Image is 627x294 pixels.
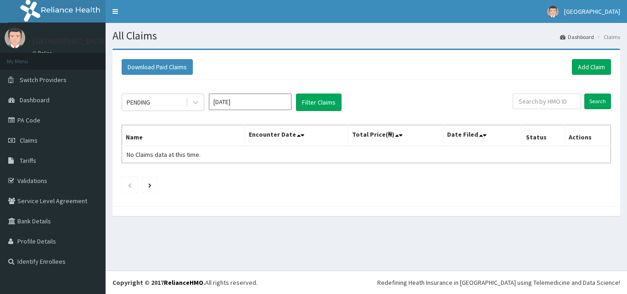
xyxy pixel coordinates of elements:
[128,181,132,189] a: Previous page
[112,30,620,42] h1: All Claims
[564,7,620,16] span: [GEOGRAPHIC_DATA]
[595,33,620,41] li: Claims
[106,271,627,294] footer: All rights reserved.
[20,136,38,144] span: Claims
[522,125,565,146] th: Status
[122,59,193,75] button: Download Paid Claims
[584,94,611,109] input: Search
[565,125,610,146] th: Actions
[20,76,67,84] span: Switch Providers
[127,150,201,159] span: No Claims data at this time.
[112,278,205,287] strong: Copyright © 2017 .
[148,181,151,189] a: Next page
[122,125,245,146] th: Name
[560,33,594,41] a: Dashboard
[572,59,611,75] a: Add Claim
[164,278,203,287] a: RelianceHMO
[296,94,341,111] button: Filter Claims
[377,278,620,287] div: Redefining Heath Insurance in [GEOGRAPHIC_DATA] using Telemedicine and Data Science!
[32,37,108,45] p: [GEOGRAPHIC_DATA]
[245,125,348,146] th: Encounter Date
[20,96,50,104] span: Dashboard
[127,98,150,107] div: PENDING
[209,94,291,110] input: Select Month and Year
[443,125,522,146] th: Date Filed
[547,6,559,17] img: User Image
[348,125,443,146] th: Total Price(₦)
[5,28,25,48] img: User Image
[513,94,581,109] input: Search by HMO ID
[20,156,36,165] span: Tariffs
[32,50,54,56] a: Online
